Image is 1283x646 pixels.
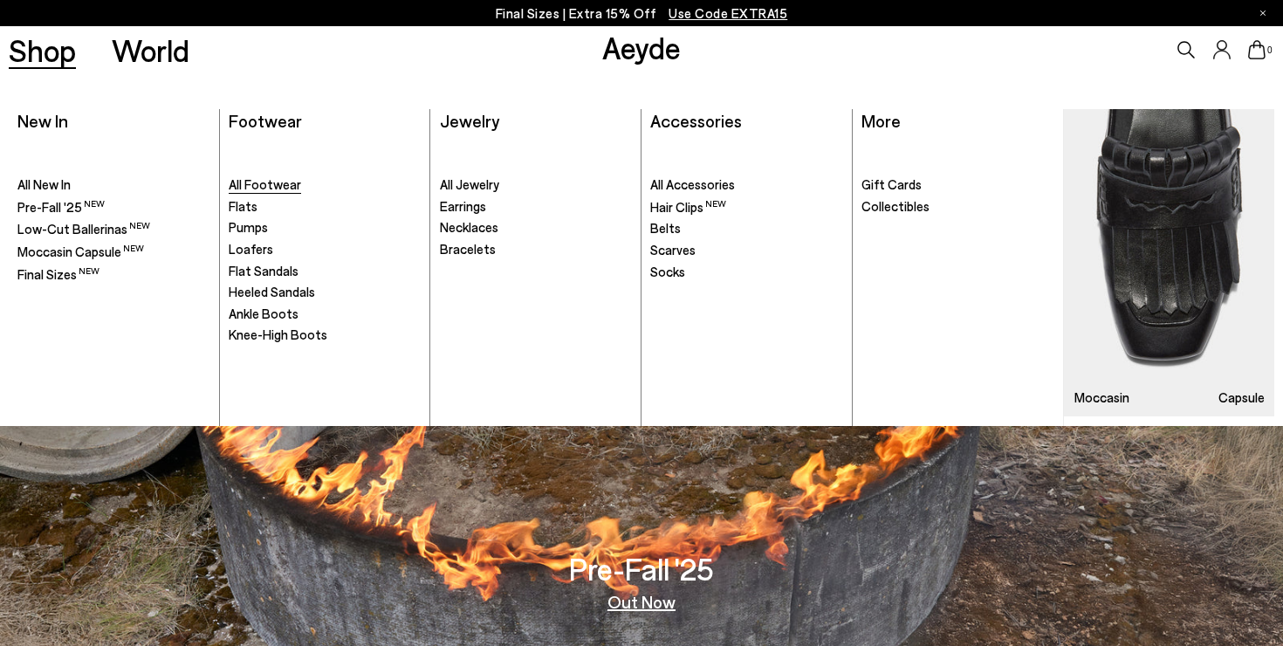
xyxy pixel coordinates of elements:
a: Moccasin Capsule [17,243,209,261]
a: Footwear [229,110,302,131]
a: Moccasin Capsule [1064,109,1274,417]
a: Gift Cards [861,176,1054,194]
span: 0 [1266,45,1274,55]
a: Jewelry [440,110,499,131]
a: Accessories [650,110,742,131]
span: Flats [229,198,257,214]
a: Earrings [440,198,632,216]
a: All Accessories [650,176,842,194]
span: Socks [650,264,685,279]
span: Collectibles [861,198,930,214]
a: Scarves [650,242,842,259]
a: Collectibles [861,198,1054,216]
span: Pumps [229,219,268,235]
a: New In [17,110,68,131]
h3: Moccasin [1074,391,1129,404]
p: Final Sizes | Extra 15% Off [496,3,788,24]
a: Knee-High Boots [229,326,421,344]
span: Earrings [440,198,486,214]
span: Loafers [229,241,273,257]
h3: Capsule [1218,391,1265,404]
span: Low-Cut Ballerinas [17,221,150,237]
a: Low-Cut Ballerinas [17,220,209,238]
a: Pumps [229,219,421,237]
span: All Footwear [229,176,301,192]
a: Loafers [229,241,421,258]
span: Knee-High Boots [229,326,327,342]
a: Ankle Boots [229,306,421,323]
h3: Pre-Fall '25 [569,553,714,584]
a: Shop [9,35,76,65]
span: Belts [650,220,681,236]
span: Scarves [650,242,696,258]
span: All Accessories [650,176,735,192]
a: Bracelets [440,241,632,258]
span: Final Sizes [17,266,99,282]
span: Navigate to /collections/ss25-final-sizes [669,5,787,21]
a: All New In [17,176,209,194]
a: Socks [650,264,842,281]
a: Belts [650,220,842,237]
a: Flat Sandals [229,263,421,280]
a: 0 [1248,40,1266,59]
span: Ankle Boots [229,306,298,321]
span: Necklaces [440,219,498,235]
span: All Jewelry [440,176,499,192]
a: Necklaces [440,219,632,237]
a: Heeled Sandals [229,284,421,301]
span: Moccasin Capsule [17,244,144,259]
a: Out Now [607,593,676,610]
a: Final Sizes [17,265,209,284]
a: World [112,35,189,65]
a: Pre-Fall '25 [17,198,209,216]
a: More [861,110,901,131]
a: Flats [229,198,421,216]
img: Mobile_e6eede4d-78b8-4bd1-ae2a-4197e375e133_900x.jpg [1064,109,1274,417]
span: Hair Clips [650,199,726,215]
a: All Jewelry [440,176,632,194]
span: All New In [17,176,71,192]
span: Pre-Fall '25 [17,199,105,215]
span: Gift Cards [861,176,922,192]
a: Aeyde [602,29,681,65]
span: Bracelets [440,241,496,257]
a: All Footwear [229,176,421,194]
span: Heeled Sandals [229,284,315,299]
span: Flat Sandals [229,263,298,278]
a: Hair Clips [650,198,842,216]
